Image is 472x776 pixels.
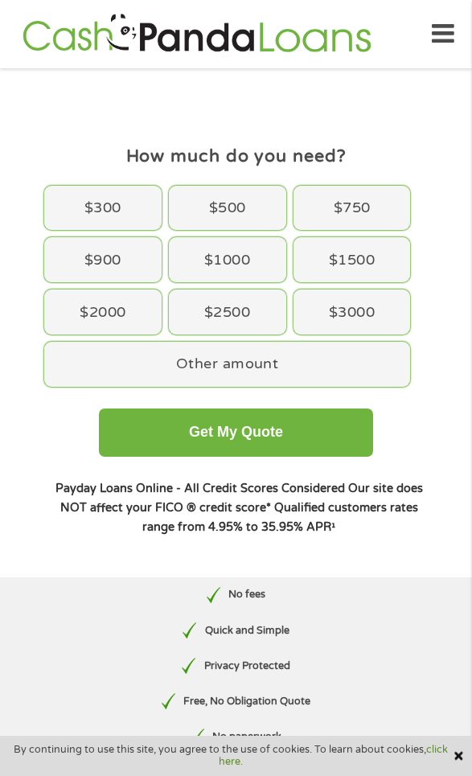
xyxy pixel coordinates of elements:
[9,744,454,767] span: By continuing to use this site, you agree to the use of cookies. To learn about cookies,
[293,289,411,335] div: $3000
[169,186,286,231] div: $500
[169,237,286,282] div: $1000
[44,186,162,231] div: $300
[293,237,411,282] div: $1500
[60,482,423,515] strong: Our site does NOT affect your FICO ® credit score*
[228,587,265,602] p: No fees
[219,743,448,767] a: click here.
[169,289,286,335] div: $2500
[142,501,418,534] strong: Qualified customers rates range from 4.95% to 35.95% APR¹
[183,694,310,709] p: Free, No Obligation Quote
[99,409,372,457] button: Get My Quote
[18,11,376,57] img: GetLoanNow Logo
[44,342,411,387] div: Other amount
[293,186,411,231] div: $750
[204,659,290,674] p: Privacy Protected
[44,237,162,282] div: $900
[44,289,162,335] div: $2000
[40,145,431,167] h4: How much do you need?
[205,623,289,638] p: Quick and Simple
[55,482,345,495] strong: Payday Loans Online - All Credit Scores Considered
[212,729,281,745] p: No paperwork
